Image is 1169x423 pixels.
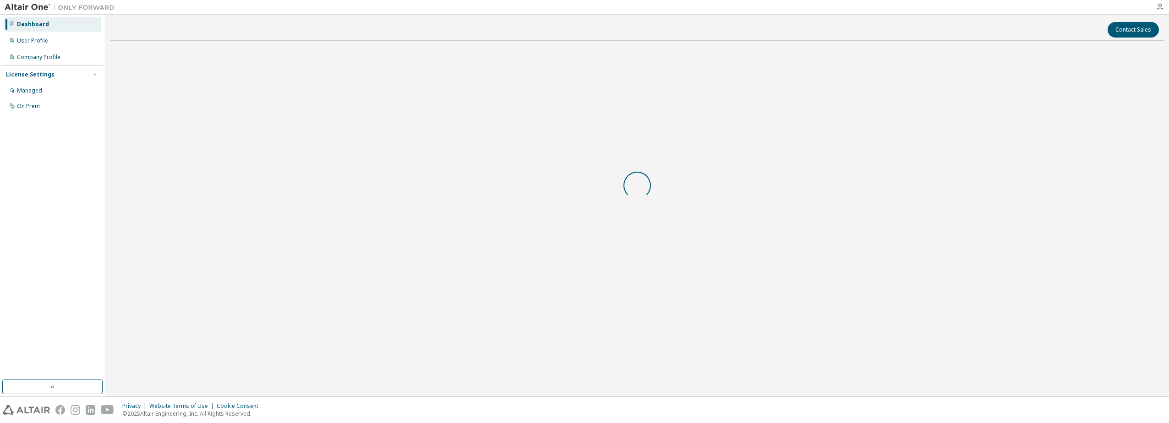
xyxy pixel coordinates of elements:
[17,54,60,61] div: Company Profile
[55,405,65,415] img: facebook.svg
[149,402,217,410] div: Website Terms of Use
[122,410,264,418] p: © 2025 Altair Engineering, Inc. All Rights Reserved.
[1108,22,1159,38] button: Contact Sales
[5,3,119,12] img: Altair One
[17,87,42,94] div: Managed
[101,405,114,415] img: youtube.svg
[122,402,149,410] div: Privacy
[17,103,40,110] div: On Prem
[17,37,48,44] div: User Profile
[6,71,55,78] div: License Settings
[17,21,49,28] div: Dashboard
[71,405,80,415] img: instagram.svg
[217,402,264,410] div: Cookie Consent
[3,405,50,415] img: altair_logo.svg
[86,405,95,415] img: linkedin.svg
